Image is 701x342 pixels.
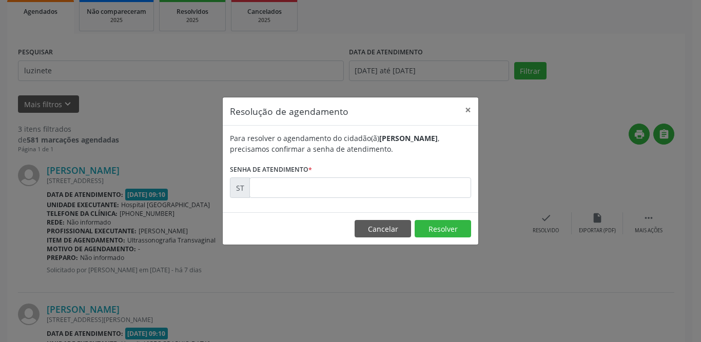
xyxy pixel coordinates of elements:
button: Cancelar [355,220,411,237]
button: Close [458,97,478,123]
b: [PERSON_NAME] [379,133,438,143]
label: Senha de atendimento [230,162,312,177]
h5: Resolução de agendamento [230,105,348,118]
div: Para resolver o agendamento do cidadão(ã) , precisamos confirmar a senha de atendimento. [230,133,471,154]
div: ST [230,177,250,198]
button: Resolver [415,220,471,237]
